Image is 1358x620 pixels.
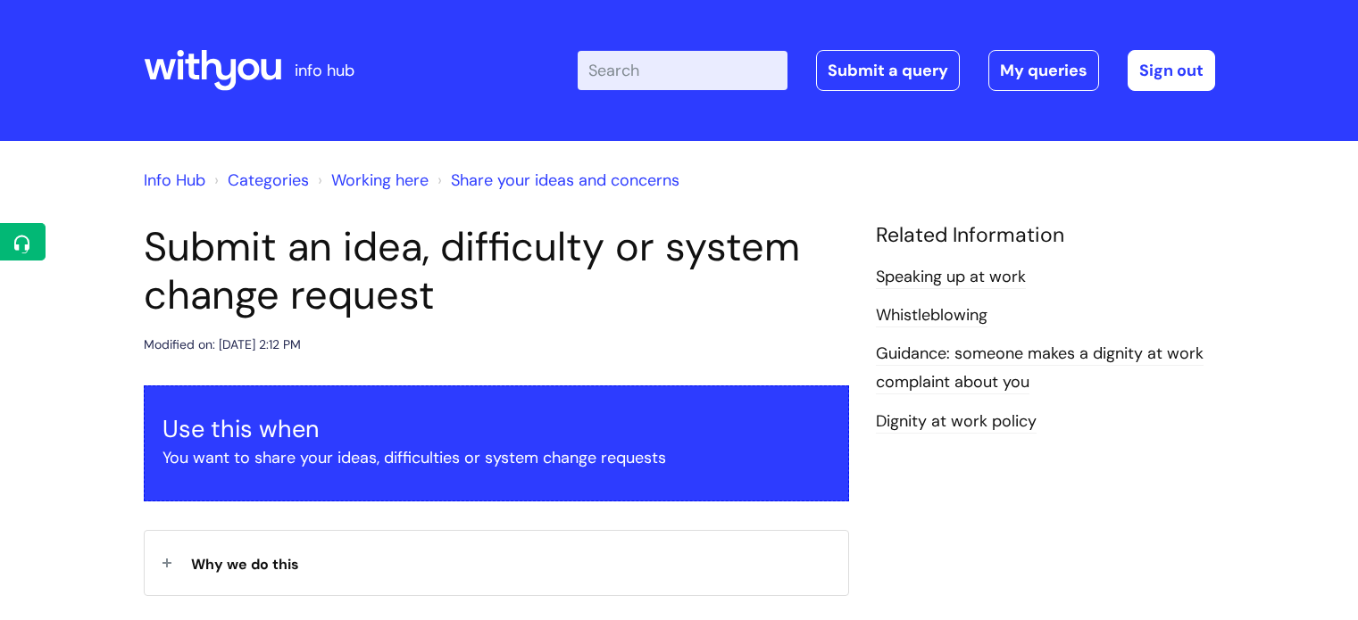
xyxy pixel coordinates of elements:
[876,304,987,327] a: Whistleblowing
[451,169,679,191] a: Share your ideas and concerns
[313,166,429,194] li: Working here
[162,443,830,472] p: You want to share your ideas, difficulties or system change requests
[295,56,354,85] p: info hub
[876,343,1204,394] a: Guidance: someone makes a dignity at work complaint about you
[1128,50,1215,91] a: Sign out
[816,50,960,91] a: Submit a query
[876,266,1026,289] a: Speaking up at work
[191,555,299,574] span: Why we do this
[144,169,205,191] a: Info Hub
[162,415,830,443] h3: Use this when
[876,223,1215,248] h4: Related Information
[433,166,679,194] li: Share your ideas and concerns
[228,169,309,191] a: Categories
[144,334,301,356] div: Modified on: [DATE] 2:12 PM
[210,166,309,194] li: Solution home
[331,169,429,191] a: Working here
[578,50,1215,91] div: | -
[578,51,787,90] input: Search
[876,410,1037,434] a: Dignity at work policy
[988,50,1099,91] a: My queries
[144,223,849,319] h1: Submit an idea, difficulty or system change request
